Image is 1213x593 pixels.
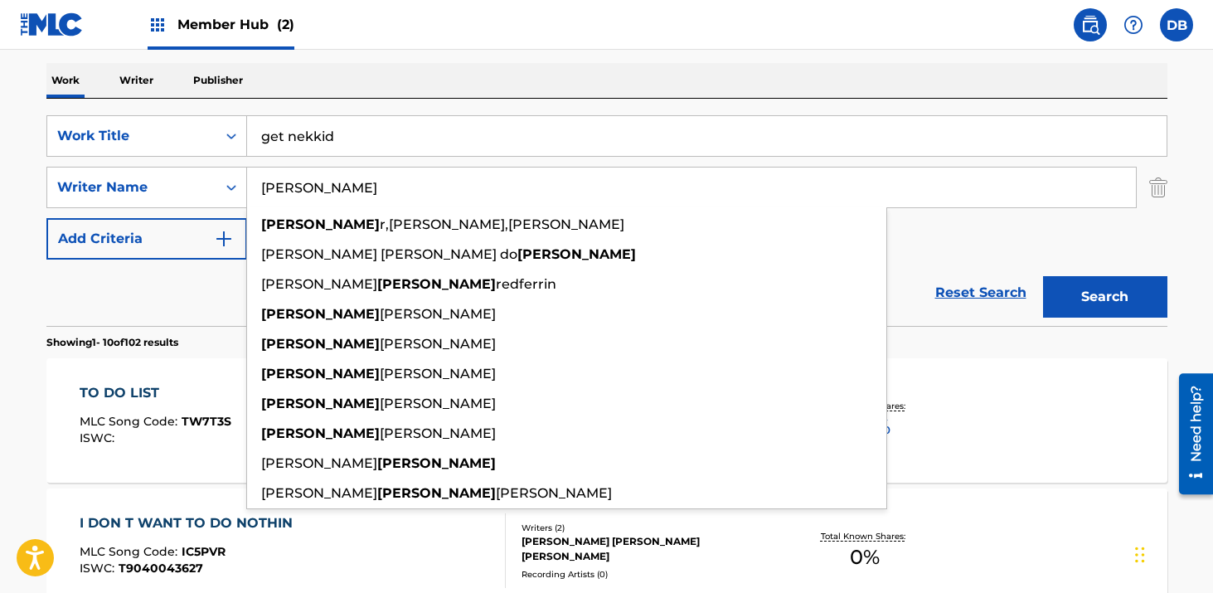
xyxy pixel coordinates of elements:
div: User Menu [1160,8,1193,41]
span: IC5PVR [182,544,226,559]
strong: [PERSON_NAME] [377,485,496,501]
div: I DON T WANT TO DO NOTHIN [80,513,301,533]
span: [PERSON_NAME] [261,485,377,501]
span: Member Hub [177,15,294,34]
span: [PERSON_NAME] [380,306,496,322]
div: Drag [1135,530,1145,580]
span: [PERSON_NAME] [261,455,377,471]
a: Public Search [1074,8,1107,41]
img: 9d2ae6d4665cec9f34b9.svg [214,229,234,249]
span: [PERSON_NAME] [380,366,496,382]
span: [PERSON_NAME] [PERSON_NAME] do [261,246,517,262]
div: Recording Artists ( 0 ) [522,568,772,581]
form: Search Form [46,115,1167,326]
div: Writers ( 2 ) [522,522,772,534]
span: T9040043627 [119,561,203,576]
strong: [PERSON_NAME] [517,246,636,262]
strong: [PERSON_NAME] [377,276,496,292]
div: TO DO LIST [80,383,231,403]
p: Total Known Shares: [821,530,910,542]
span: [PERSON_NAME] [380,336,496,352]
p: Publisher [188,63,248,98]
button: Search [1043,276,1167,318]
div: [PERSON_NAME] [PERSON_NAME] [PERSON_NAME] [522,534,772,564]
span: [PERSON_NAME] [261,276,377,292]
a: Reset Search [927,275,1035,311]
iframe: Chat Widget [1130,513,1213,593]
span: [PERSON_NAME] [380,396,496,411]
span: r,[PERSON_NAME],[PERSON_NAME] [380,216,624,232]
a: TO DO LISTMLC Song Code:TW7T3SISWC:Writers (2)[PERSON_NAME], [PERSON_NAME] [PERSON_NAME]Recording... [46,358,1167,483]
div: Help [1117,8,1150,41]
img: help [1123,15,1143,35]
strong: [PERSON_NAME] [261,366,380,382]
button: Add Criteria [46,218,247,260]
div: Writer Name [57,177,206,197]
span: [PERSON_NAME] [380,425,496,441]
span: (2) [277,17,294,32]
div: Work Title [57,126,206,146]
span: MLC Song Code : [80,544,182,559]
p: Showing 1 - 10 of 102 results [46,335,178,350]
p: Work [46,63,85,98]
strong: [PERSON_NAME] [261,425,380,441]
strong: [PERSON_NAME] [261,396,380,411]
span: TW7T3S [182,414,231,429]
img: search [1080,15,1100,35]
strong: [PERSON_NAME] [261,306,380,322]
img: Top Rightsholders [148,15,167,35]
strong: [PERSON_NAME] [377,455,496,471]
iframe: Resource Center [1167,367,1213,501]
strong: [PERSON_NAME] [261,336,380,352]
span: redferrin [496,276,556,292]
strong: [PERSON_NAME] [261,216,380,232]
span: ISWC : [80,561,119,576]
span: 0 % [850,542,880,572]
span: [PERSON_NAME] [496,485,612,501]
img: Delete Criterion [1149,167,1167,208]
img: MLC Logo [20,12,84,36]
span: ISWC : [80,430,119,445]
span: MLC Song Code : [80,414,182,429]
p: Writer [114,63,158,98]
